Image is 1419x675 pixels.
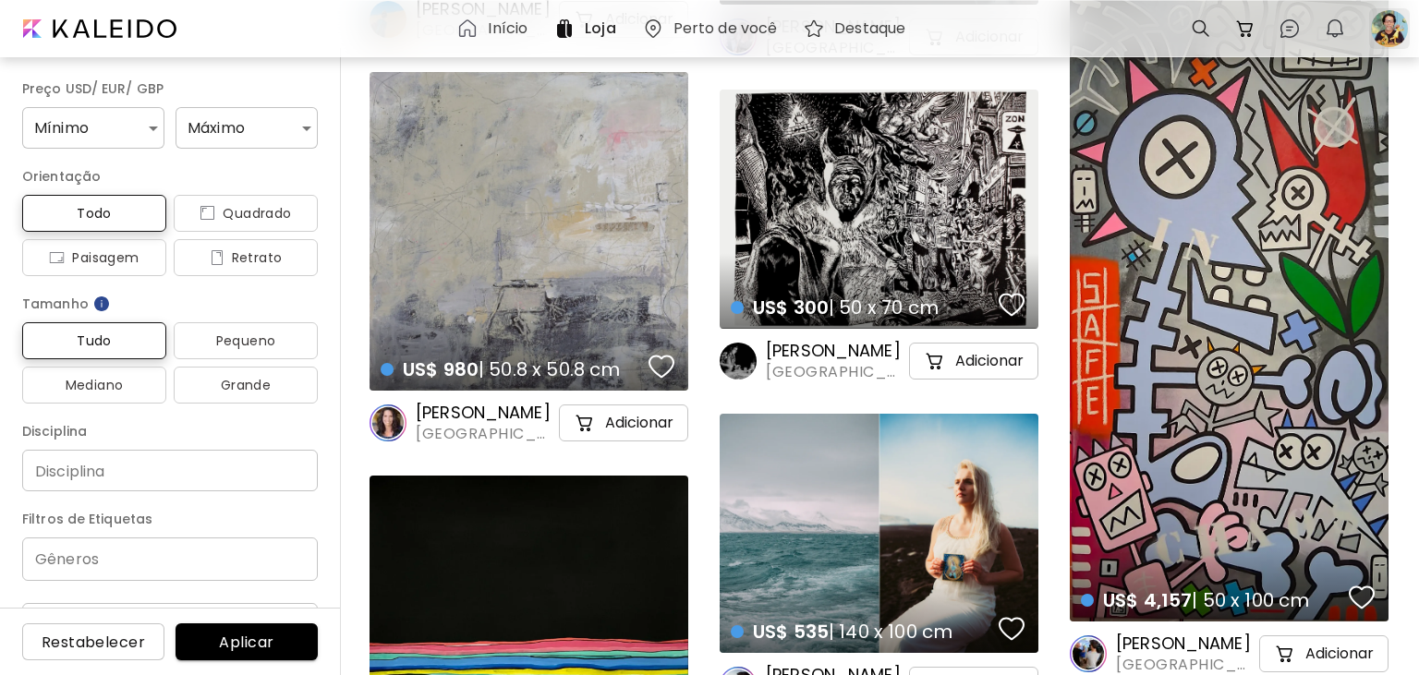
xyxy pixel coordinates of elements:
[22,239,166,276] button: iconPaisagem
[753,295,829,320] span: US$ 300
[174,195,318,232] button: iconQuadrado
[22,420,318,442] h6: Disciplina
[200,206,215,221] img: icon
[22,293,318,315] h6: Tamanho
[22,367,166,404] button: Mediano
[731,620,993,644] h4: | 140 x 100 cm
[924,350,946,372] img: cart-icon
[909,343,1038,380] button: cart-iconAdicionar
[994,610,1029,647] button: favorites
[1259,635,1389,672] button: cart-iconAdicionar
[188,247,303,269] span: Retrato
[456,18,535,40] a: Início
[416,424,555,444] span: [GEOGRAPHIC_DATA], [GEOGRAPHIC_DATA]
[210,250,224,265] img: icon
[553,18,623,40] a: Loja
[1324,18,1346,40] img: bellIcon
[188,330,303,352] span: Pequeno
[188,374,303,396] span: Grande
[720,90,1038,329] a: US$ 300| 50 x 70 cmfavoriteshttps://cdn.kaleido.art/CDN/Artwork/171422/Primary/medium.webp?update...
[731,295,993,319] h4: | 50 x 70 cm
[1274,643,1296,665] img: cart-icon
[37,330,152,352] span: Tudo
[803,18,913,40] a: Destaque
[92,295,111,313] img: info
[49,250,65,265] img: icon
[22,623,164,660] button: Restabelecer
[834,21,905,36] h6: Destaque
[381,357,643,381] h4: | 50.8 x 50.8 cm
[605,414,673,432] h5: Adicionar
[642,18,785,40] a: Perto de você
[1279,18,1301,40] img: chatIcon
[1305,645,1374,663] h5: Adicionar
[22,165,318,187] h6: Orientação
[673,21,778,36] h6: Perto de você
[574,412,596,434] img: cart-icon
[1070,633,1389,675] a: [PERSON_NAME][GEOGRAPHIC_DATA], [GEOGRAPHIC_DATA]cart-iconAdicionar
[176,623,318,660] button: Aplicar
[174,322,318,359] button: Pequeno
[370,402,688,444] a: [PERSON_NAME][GEOGRAPHIC_DATA], [GEOGRAPHIC_DATA]cart-iconAdicionar
[37,247,152,269] span: Paisagem
[1344,579,1379,616] button: favorites
[188,202,303,224] span: Quadrado
[1116,655,1255,675] span: [GEOGRAPHIC_DATA], [GEOGRAPHIC_DATA]
[22,322,166,359] button: Tudo
[22,107,164,149] div: Mínimo
[585,21,615,36] h6: Loja
[22,508,318,530] h6: Filtros de Etiquetas
[1116,633,1255,655] h6: [PERSON_NAME]
[37,202,152,224] span: Todo
[1319,13,1351,44] button: bellIcon
[37,374,152,396] span: Mediano
[1081,588,1343,612] h4: | 50 x 100 cm
[37,633,150,652] span: Restabelecer
[559,404,688,441] button: cart-iconAdicionar
[488,21,528,36] h6: Início
[370,72,688,391] a: US$ 980| 50.8 x 50.8 cmfavoriteshttps://cdn.kaleido.art/CDN/Artwork/175927/Primary/medium.webp?up...
[22,195,166,232] button: Todo
[174,367,318,404] button: Grande
[766,340,905,362] h6: [PERSON_NAME]
[190,633,303,652] span: Aplicar
[644,348,679,385] button: favorites
[766,362,905,382] span: [GEOGRAPHIC_DATA], [GEOGRAPHIC_DATA]
[403,356,479,382] span: US$ 980
[416,402,555,424] h6: [PERSON_NAME]
[176,107,318,149] div: Máximo
[955,352,1024,370] h5: Adicionar
[994,286,1029,323] button: favorites
[1234,18,1256,40] img: cart
[720,340,1038,382] a: [PERSON_NAME][GEOGRAPHIC_DATA], [GEOGRAPHIC_DATA]cart-iconAdicionar
[22,78,318,100] h6: Preço USD/ EUR/ GBP
[720,414,1038,653] a: US$ 535| 140 x 100 cmfavoriteshttps://cdn.kaleido.art/CDN/Artwork/171928/Primary/medium.webp?upda...
[174,239,318,276] button: iconRetrato
[753,619,829,645] span: US$ 535
[1103,587,1192,613] span: US$ 4,157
